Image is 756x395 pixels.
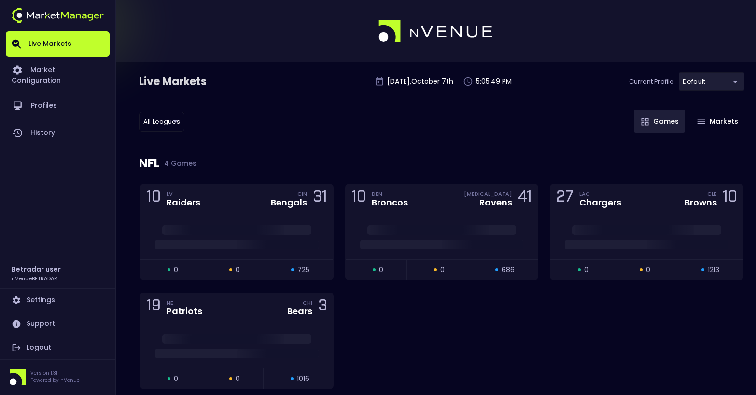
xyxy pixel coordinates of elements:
img: gameIcon [641,118,649,126]
div: 10 [146,190,161,207]
a: Settings [6,289,110,312]
span: 0 [236,265,240,275]
div: 19 [146,298,161,316]
span: 686 [502,265,515,275]
span: 4 Games [159,160,196,167]
a: Support [6,312,110,336]
img: gameIcon [697,119,705,124]
div: 31 [313,190,327,207]
div: Browns [685,198,717,207]
img: logo [378,20,493,43]
span: 0 [174,265,178,275]
span: 1213 [708,265,719,275]
p: [DATE] , October 7 th [387,76,453,87]
div: 10 [351,190,366,207]
div: CLE [707,190,717,198]
button: Games [634,110,685,133]
div: LV [167,190,200,198]
h2: Betradar user [12,264,61,275]
div: 3 [318,298,327,316]
span: 0 [379,265,383,275]
span: 0 [174,374,178,384]
div: NFL [139,143,744,184]
a: Live Markets [6,31,110,57]
span: 0 [646,265,650,275]
div: [MEDICAL_DATA] [464,190,512,198]
div: 10 [723,190,737,207]
div: Live Markets [139,74,257,89]
div: Raiders [167,198,200,207]
span: 0 [584,265,588,275]
div: Version 1.31Powered by nVenue [6,369,110,385]
span: 0 [440,265,445,275]
div: NE [167,299,202,307]
h3: nVenueBETRADAR [12,275,57,282]
div: DEN [372,190,408,198]
div: LAC [579,190,621,198]
a: Profiles [6,92,110,119]
span: 1016 [297,374,309,384]
div: 27 [556,190,574,207]
p: Powered by nVenue [30,377,80,384]
img: logo [12,8,104,23]
p: 5:05:49 PM [476,76,512,87]
span: 0 [236,374,240,384]
a: Logout [6,336,110,359]
div: default [139,112,184,132]
div: 41 [518,190,532,207]
span: 725 [297,265,309,275]
p: Current Profile [629,77,674,87]
div: Bengals [271,198,307,207]
button: Markets [690,110,744,133]
a: History [6,119,110,146]
div: Bears [287,307,312,316]
a: Market Configuration [6,57,110,92]
div: Ravens [479,198,512,207]
div: Broncos [372,198,408,207]
div: CIN [297,190,307,198]
div: Patriots [167,307,202,316]
div: Chargers [579,198,621,207]
p: Version 1.31 [30,369,80,377]
div: CHI [303,299,312,307]
div: default [679,72,744,91]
